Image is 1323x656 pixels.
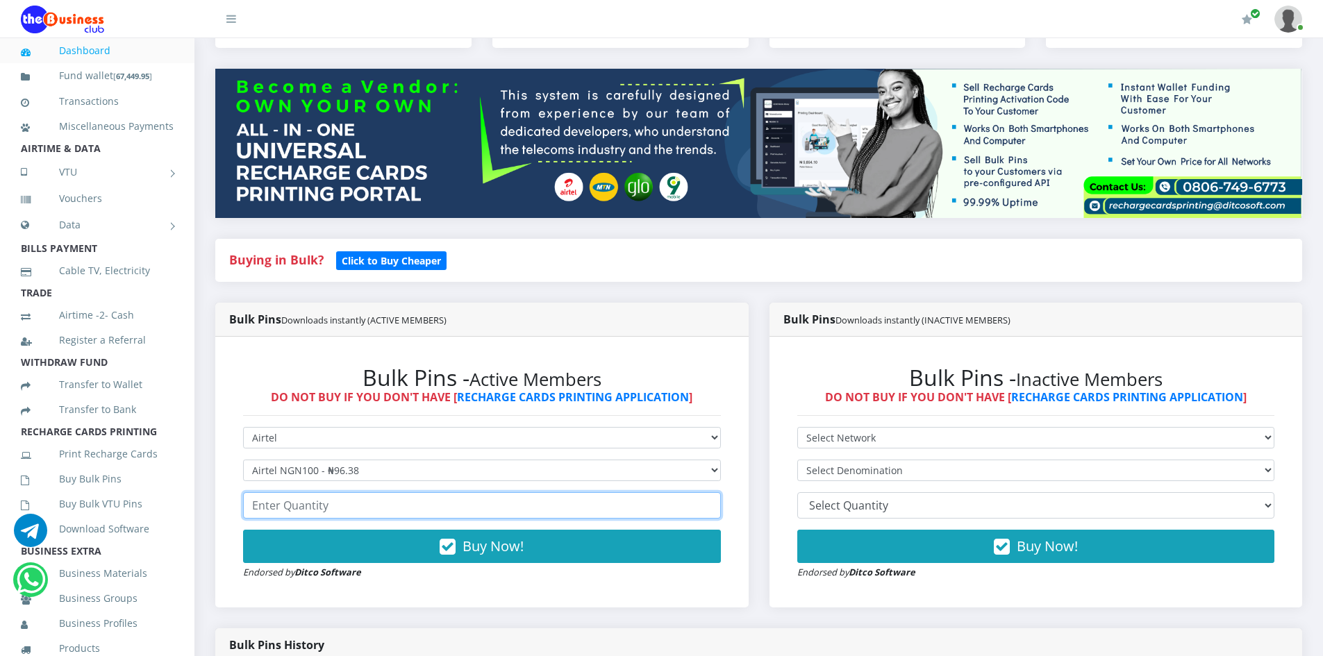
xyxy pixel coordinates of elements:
[457,389,689,405] a: RECHARGE CARDS PRINTING APPLICATION
[21,394,174,426] a: Transfer to Bank
[294,566,361,578] strong: Ditco Software
[797,566,915,578] small: Endorsed by
[797,364,1275,391] h2: Bulk Pins -
[21,35,174,67] a: Dashboard
[17,573,45,596] a: Chat for support
[342,254,441,267] b: Click to Buy Cheaper
[21,299,174,331] a: Airtime -2- Cash
[469,367,601,392] small: Active Members
[21,85,174,117] a: Transactions
[113,71,152,81] small: [ ]
[229,637,324,653] strong: Bulk Pins History
[21,582,174,614] a: Business Groups
[116,71,149,81] b: 67,449.95
[21,208,174,242] a: Data
[797,530,1275,563] button: Buy Now!
[243,530,721,563] button: Buy Now!
[849,566,915,578] strong: Ditco Software
[243,566,361,578] small: Endorsed by
[21,557,174,589] a: Business Materials
[1274,6,1302,33] img: User
[336,251,447,268] a: Click to Buy Cheaper
[783,312,1010,327] strong: Bulk Pins
[281,314,447,326] small: Downloads instantly (ACTIVE MEMBERS)
[1242,14,1252,25] i: Renew/Upgrade Subscription
[21,513,174,545] a: Download Software
[21,463,174,495] a: Buy Bulk Pins
[229,312,447,327] strong: Bulk Pins
[243,364,721,391] h2: Bulk Pins -
[1016,367,1163,392] small: Inactive Members
[21,255,174,287] a: Cable TV, Electricity
[21,155,174,190] a: VTU
[1250,8,1260,19] span: Renew/Upgrade Subscription
[825,389,1247,405] strong: DO NOT BUY IF YOU DON'T HAVE [ ]
[271,389,692,405] strong: DO NOT BUY IF YOU DON'T HAVE [ ]
[229,251,324,268] strong: Buying in Bulk?
[21,324,174,356] a: Register a Referral
[21,60,174,92] a: Fund wallet[67,449.95]
[215,69,1302,218] img: multitenant_rcp.png
[21,183,174,215] a: Vouchers
[21,110,174,142] a: Miscellaneous Payments
[835,314,1010,326] small: Downloads instantly (INACTIVE MEMBERS)
[21,6,104,33] img: Logo
[1017,537,1078,555] span: Buy Now!
[21,369,174,401] a: Transfer to Wallet
[21,607,174,639] a: Business Profiles
[21,438,174,470] a: Print Recharge Cards
[1011,389,1243,405] a: RECHARGE CARDS PRINTING APPLICATION
[14,524,47,547] a: Chat for support
[243,492,721,519] input: Enter Quantity
[21,488,174,520] a: Buy Bulk VTU Pins
[463,537,524,555] span: Buy Now!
